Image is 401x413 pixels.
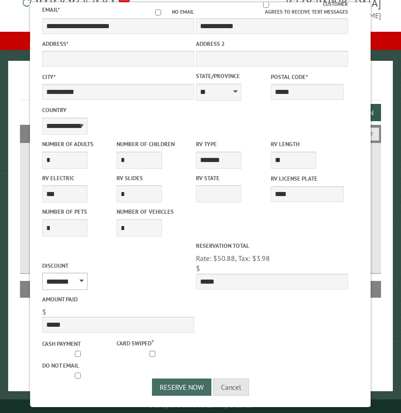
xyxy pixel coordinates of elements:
label: Reservation Total [196,241,348,250]
input: Customer agrees to receive text messages [210,2,323,8]
span: $ [42,307,46,316]
label: Number of Pets [42,207,115,216]
label: RV Type [196,140,269,148]
label: Discount [42,261,194,270]
label: Address [42,39,194,48]
label: State/Province [196,72,269,80]
span: $ [196,264,200,273]
input: No email [144,10,172,15]
small: © Campground Commander LLC. All rights reserved. [149,403,252,409]
label: Country [42,106,194,114]
label: RV Length [271,140,344,148]
span: Rate: $50.88, Tax: $3.98 [196,254,270,263]
label: Address 2 [196,39,348,48]
th: Site [24,281,58,297]
label: Email [42,6,60,14]
label: Number of Vehicles [117,207,190,216]
label: Number of Adults [42,140,115,148]
label: Postal Code [271,73,344,81]
label: RV License Plate [271,174,344,183]
label: RV State [196,174,269,182]
label: Do not email [42,361,115,370]
button: Cancel [213,379,249,396]
h2: Filters [20,125,381,142]
label: No email [144,8,194,16]
label: Card swiped [117,338,190,348]
h1: Reservations [20,75,381,100]
label: City [42,73,194,81]
label: Cash payment [42,339,115,348]
label: Number of Children [117,140,190,148]
label: Customer agrees to receive text messages [196,0,348,16]
label: Amount paid [42,295,194,304]
label: RV Slides [117,174,190,182]
button: Reserve Now [152,379,211,396]
a: ? [152,338,154,344]
label: RV Electric [42,174,115,182]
